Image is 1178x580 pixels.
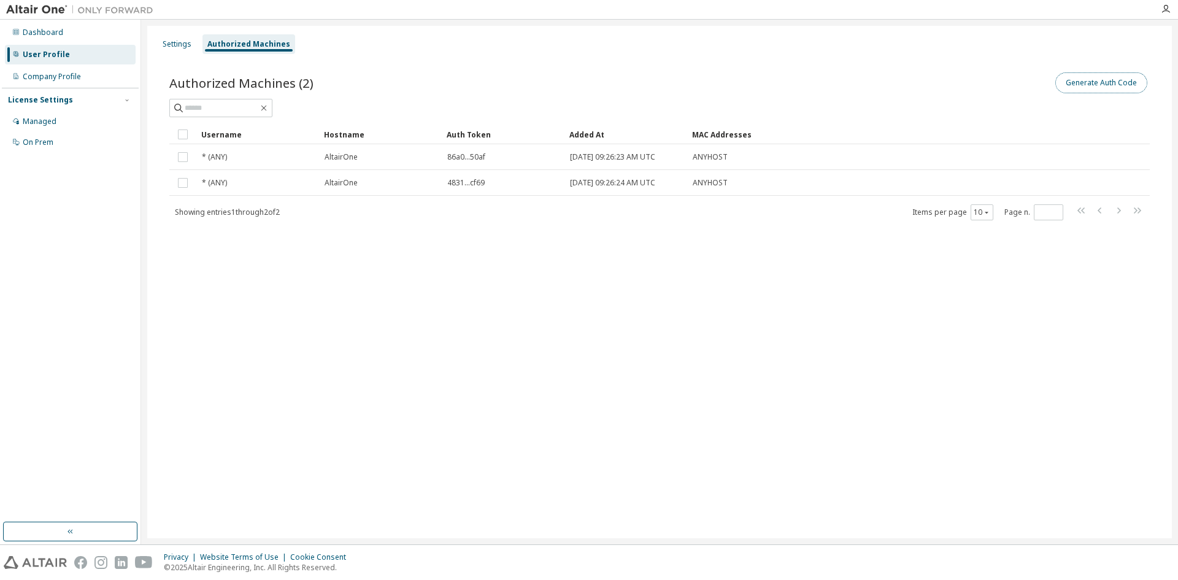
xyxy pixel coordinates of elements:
[4,556,67,569] img: altair_logo.svg
[74,556,87,569] img: facebook.svg
[175,207,280,217] span: Showing entries 1 through 2 of 2
[94,556,107,569] img: instagram.svg
[569,125,682,144] div: Added At
[164,562,353,573] p: © 2025 Altair Engineering, Inc. All Rights Reserved.
[912,204,993,220] span: Items per page
[324,125,437,144] div: Hostname
[135,556,153,569] img: youtube.svg
[447,152,485,162] span: 86a0...50af
[570,152,655,162] span: [DATE] 09:26:23 AM UTC
[570,178,655,188] span: [DATE] 09:26:24 AM UTC
[325,178,358,188] span: AltairOne
[23,137,53,147] div: On Prem
[200,552,290,562] div: Website Terms of Use
[202,178,227,188] span: * (ANY)
[202,152,227,162] span: * (ANY)
[6,4,160,16] img: Altair One
[8,95,73,105] div: License Settings
[23,28,63,37] div: Dashboard
[693,152,728,162] span: ANYHOST
[447,125,560,144] div: Auth Token
[447,178,485,188] span: 4831...cf69
[201,125,314,144] div: Username
[1004,204,1063,220] span: Page n.
[164,552,200,562] div: Privacy
[290,552,353,562] div: Cookie Consent
[163,39,191,49] div: Settings
[23,117,56,126] div: Managed
[693,178,728,188] span: ANYHOST
[23,50,70,60] div: User Profile
[207,39,290,49] div: Authorized Machines
[974,207,990,217] button: 10
[1055,72,1147,93] button: Generate Auth Code
[115,556,128,569] img: linkedin.svg
[692,125,1021,144] div: MAC Addresses
[169,74,314,91] span: Authorized Machines (2)
[23,72,81,82] div: Company Profile
[325,152,358,162] span: AltairOne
